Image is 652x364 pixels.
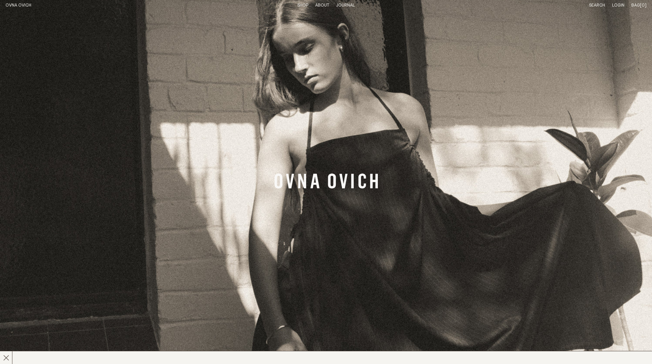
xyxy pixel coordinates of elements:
[640,3,646,8] span: [0]
[612,3,624,8] a: Login
[315,3,329,9] summary: About
[297,3,308,8] a: Shop
[589,3,605,8] a: Search
[336,3,355,8] a: Journal
[631,3,640,8] span: Bag
[6,3,31,8] a: Home
[275,173,378,191] a: Banner Link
